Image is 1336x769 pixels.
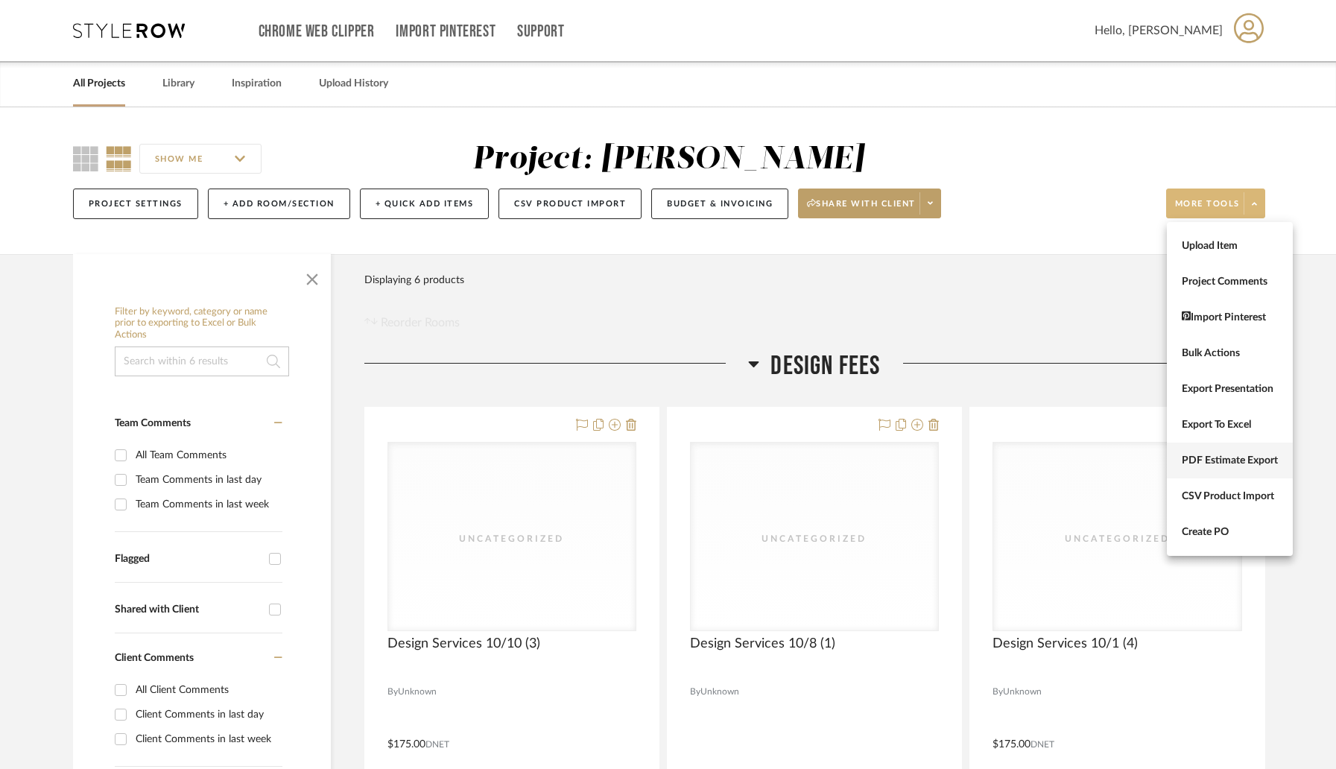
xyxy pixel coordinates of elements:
[1182,526,1278,539] span: Create PO
[1182,383,1278,396] span: Export Presentation
[1182,311,1278,324] span: Import Pinterest
[1182,419,1278,431] span: Export To Excel
[1182,347,1278,360] span: Bulk Actions
[1182,490,1278,503] span: CSV Product Import
[1182,240,1278,253] span: Upload Item
[1182,276,1278,288] span: Project Comments
[1182,455,1278,467] span: PDF Estimate Export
